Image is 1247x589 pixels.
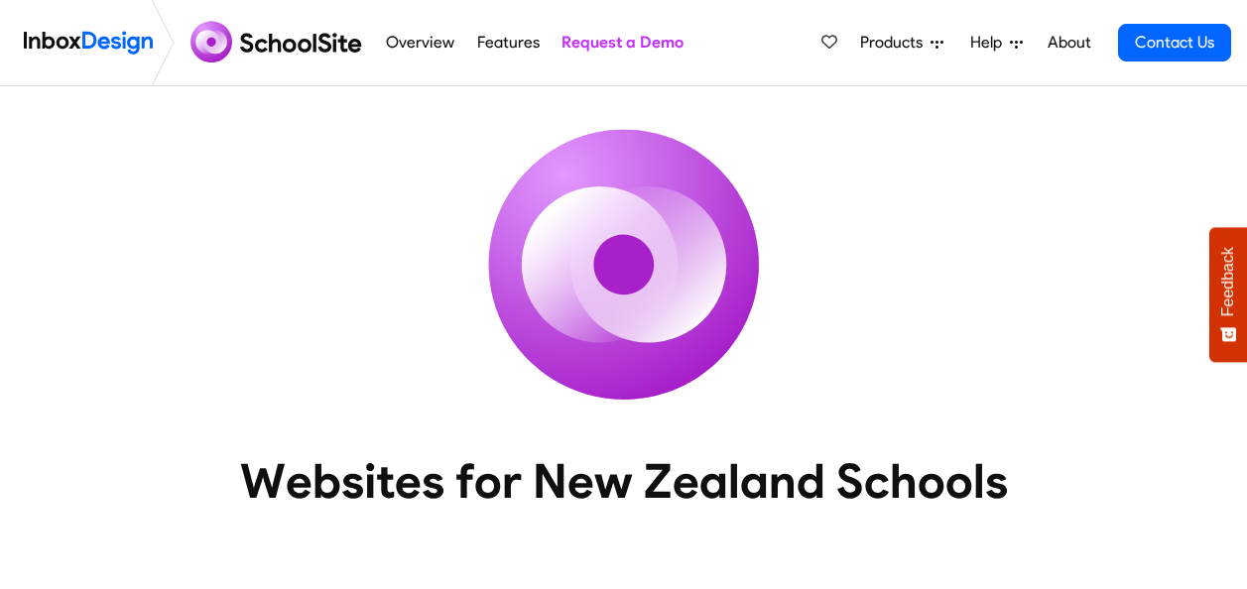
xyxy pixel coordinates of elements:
[970,31,1010,55] span: Help
[153,451,1095,511] heading: Websites for New Zealand Schools
[556,23,688,62] a: Request a Demo
[471,23,545,62] a: Features
[1209,227,1247,362] button: Feedback - Show survey
[852,23,951,62] a: Products
[1219,247,1237,316] span: Feedback
[962,23,1031,62] a: Help
[445,86,803,443] img: icon_schoolsite.svg
[381,23,460,62] a: Overview
[860,31,931,55] span: Products
[1118,24,1231,61] a: Contact Us
[183,19,375,66] img: schoolsite logo
[1042,23,1096,62] a: About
